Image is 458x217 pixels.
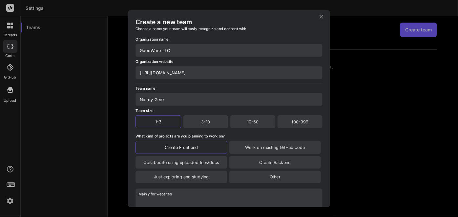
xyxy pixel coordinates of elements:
[135,66,323,79] input: Enter Organization website
[135,85,156,93] label: Team name
[135,171,227,183] div: Just exploring and studying
[135,141,227,154] div: Create Front end
[229,171,321,183] div: Other
[135,134,225,138] label: What kind of projects are you planning to work on?
[135,44,323,57] input: Enter organization name
[229,156,321,168] div: Create Backend
[183,115,228,128] div: 3-10
[135,36,169,44] label: Organization name
[135,156,227,168] div: Collaborate using uploaded files/docs
[135,115,181,128] div: 1-3
[135,18,323,26] h2: Create a new team
[230,115,275,128] div: 10-50
[229,141,321,154] div: Work on existing GitHub code
[135,59,173,66] label: Organization website
[135,93,323,106] input: e.g. Marketing Team, Sales Team, Client 1 team
[135,108,153,113] label: Team size
[278,115,323,128] div: 100-999
[135,26,323,31] h4: Choose a name your team will easily recognize and connect with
